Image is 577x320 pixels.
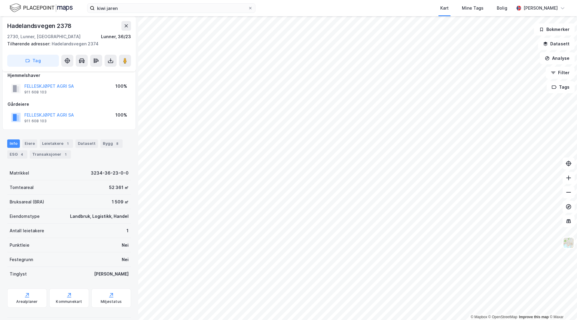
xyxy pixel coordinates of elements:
[109,184,129,191] div: 52 361 ㎡
[91,169,129,177] div: 3234-36-23-0-0
[10,213,40,220] div: Eiendomstype
[22,139,37,148] div: Eiere
[547,291,577,320] iframe: Chat Widget
[540,52,575,64] button: Analyse
[122,242,129,249] div: Nei
[471,315,487,319] a: Mapbox
[547,291,577,320] div: Kontrollprogram for chat
[440,5,449,12] div: Kart
[547,81,575,93] button: Tags
[122,256,129,263] div: Nei
[30,150,71,159] div: Transaksjoner
[519,315,549,319] a: Improve this map
[94,270,129,278] div: [PERSON_NAME]
[10,227,44,234] div: Antall leietakere
[115,111,127,119] div: 100%
[115,83,127,90] div: 100%
[10,184,34,191] div: Tomteareal
[19,151,25,157] div: 4
[114,141,120,147] div: 8
[70,213,129,220] div: Landbruk, Logistikk, Handel
[563,237,574,248] img: Z
[7,55,59,67] button: Tag
[7,150,27,159] div: ESG
[127,227,129,234] div: 1
[462,5,484,12] div: Mine Tags
[7,40,126,47] div: Hadelandsvegen 2374
[534,23,575,35] button: Bokmerker
[95,4,248,13] input: Søk på adresse, matrikkel, gårdeiere, leietakere eller personer
[112,198,129,206] div: 1 509 ㎡
[488,315,517,319] a: OpenStreetMap
[24,119,47,123] div: 911 608 103
[546,67,575,79] button: Filter
[10,270,27,278] div: Tinglyst
[497,5,507,12] div: Bolig
[8,101,131,108] div: Gårdeiere
[56,299,82,304] div: Kommunekart
[10,256,33,263] div: Festegrunn
[10,198,44,206] div: Bruksareal (BRA)
[24,90,47,95] div: 911 608 103
[7,139,20,148] div: Info
[63,151,69,157] div: 1
[10,169,29,177] div: Matrikkel
[524,5,558,12] div: [PERSON_NAME]
[75,139,98,148] div: Datasett
[16,299,38,304] div: Arealplaner
[538,38,575,50] button: Datasett
[40,139,73,148] div: Leietakere
[7,21,73,31] div: Hadelandsvegen 2378
[10,3,73,13] img: logo.f888ab2527a4732fd821a326f86c7f29.svg
[65,141,71,147] div: 1
[10,242,29,249] div: Punktleie
[8,72,131,79] div: Hjemmelshaver
[100,139,123,148] div: Bygg
[101,299,122,304] div: Miljøstatus
[7,33,81,40] div: 2730, Lunner, [GEOGRAPHIC_DATA]
[101,33,131,40] div: Lunner, 36/23
[7,41,52,46] span: Tilhørende adresser:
